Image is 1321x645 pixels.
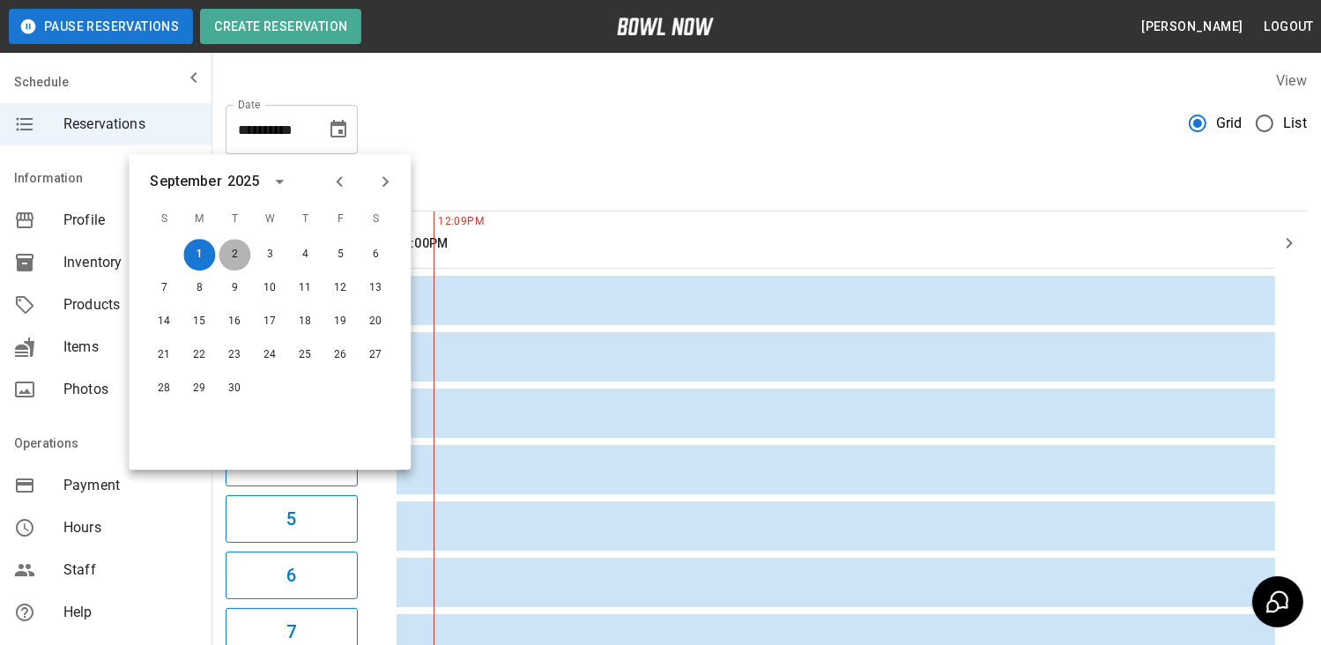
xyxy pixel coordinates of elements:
button: Sep 18, 2025 [289,306,321,337]
button: Sep 5, 2025 [324,239,356,271]
span: Products [63,294,197,315]
button: Sep 16, 2025 [219,306,250,337]
div: September [150,171,221,192]
span: F [324,202,356,237]
button: Sep 21, 2025 [148,339,180,371]
button: Sep 20, 2025 [360,306,391,337]
button: Sep 7, 2025 [148,272,180,304]
button: Sep 4, 2025 [289,239,321,271]
button: Pause Reservations [9,9,193,44]
button: Sep 23, 2025 [219,339,250,371]
button: Sep 22, 2025 [183,339,215,371]
img: logo [617,18,714,35]
button: Create Reservation [200,9,361,44]
button: [PERSON_NAME] [1134,11,1250,43]
div: inventory tabs [226,168,1307,211]
button: Previous month [324,167,354,196]
span: Inventory [63,252,197,273]
button: Sep 30, 2025 [219,373,250,404]
span: S [148,202,180,237]
button: Sep 13, 2025 [360,272,391,304]
button: Sep 6, 2025 [360,239,391,271]
button: Sep 3, 2025 [254,239,286,271]
button: Sep 17, 2025 [254,306,286,337]
span: List [1283,113,1307,134]
button: Choose date, selected date is Sep 1, 2025 [321,112,356,147]
h6: 6 [286,561,296,589]
button: Next month [370,167,400,196]
button: 5 [226,495,358,543]
button: 6 [226,552,358,599]
button: calendar view is open, switch to year view [264,167,294,196]
button: Sep 14, 2025 [148,306,180,337]
button: Sep 12, 2025 [324,272,356,304]
span: T [289,202,321,237]
button: Sep 26, 2025 [324,339,356,371]
button: Sep 24, 2025 [254,339,286,371]
span: Help [63,602,197,623]
span: Payment [63,475,197,496]
div: 2025 [227,171,260,192]
span: W [254,202,286,237]
span: M [183,202,215,237]
button: Logout [1258,11,1321,43]
label: View [1276,72,1307,89]
button: Sep 19, 2025 [324,306,356,337]
button: Sep 9, 2025 [219,272,250,304]
button: Sep 10, 2025 [254,272,286,304]
span: S [360,202,391,237]
button: Sep 11, 2025 [289,272,321,304]
button: Sep 29, 2025 [183,373,215,404]
span: Grid [1216,113,1243,134]
span: Hours [63,517,197,538]
button: Sep 2, 2025 [219,239,250,271]
span: 12:09PM [434,213,438,231]
span: Photos [63,379,197,400]
button: Sep 15, 2025 [183,306,215,337]
button: Sep 1, 2025 [183,239,215,271]
h6: 5 [286,505,296,533]
button: Sep 27, 2025 [360,339,391,371]
span: T [219,202,250,237]
span: Reservations [63,114,197,135]
button: Sep 25, 2025 [289,339,321,371]
button: Sep 28, 2025 [148,373,180,404]
button: Sep 8, 2025 [183,272,215,304]
span: Staff [63,560,197,581]
span: Items [63,337,197,358]
span: Profile [63,210,197,231]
